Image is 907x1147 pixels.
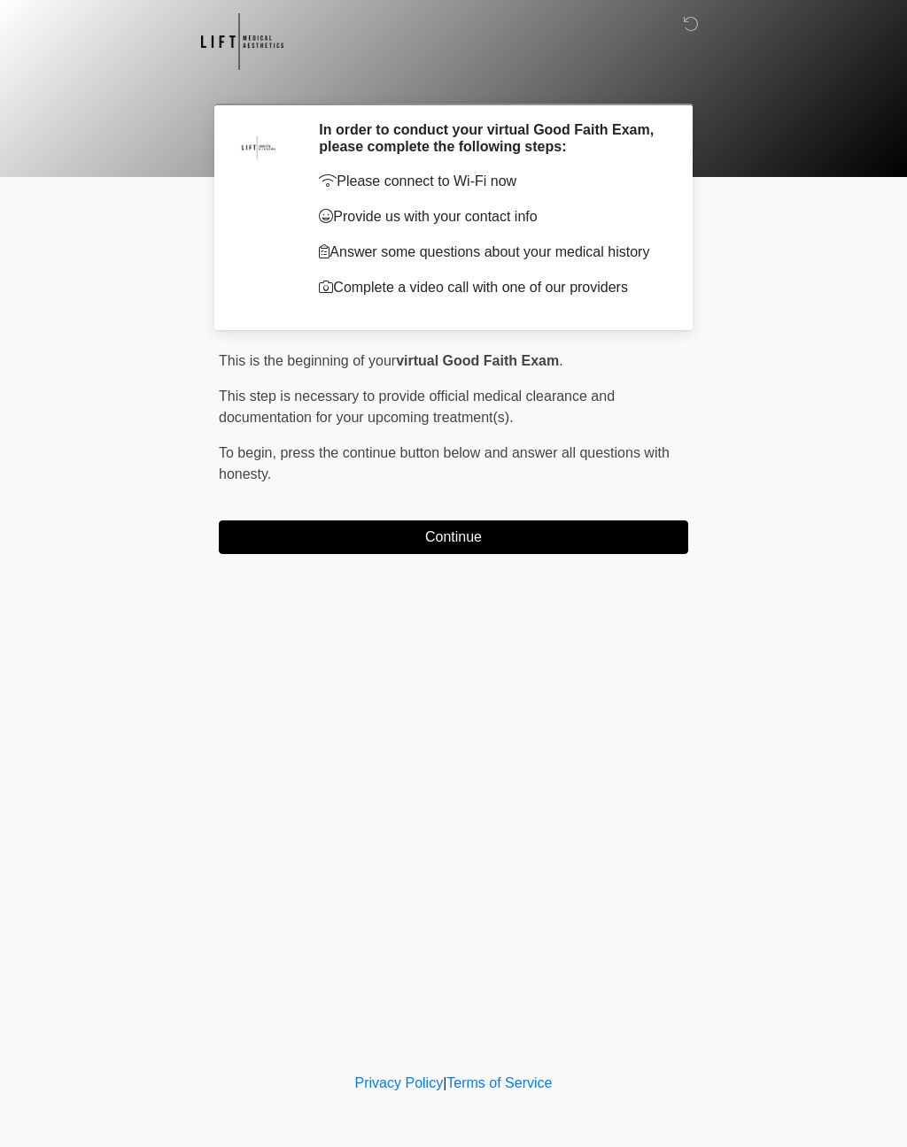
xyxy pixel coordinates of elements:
[319,171,662,192] p: Please connect to Wi-Fi now
[201,13,283,70] img: Lift Medical Aesthetics Logo
[219,520,688,554] button: Continue
[396,353,559,368] strong: virtual Good Faith Exam
[219,445,670,481] span: press the continue button below and answer all questions with honesty.
[355,1075,444,1090] a: Privacy Policy
[446,1075,552,1090] a: Terms of Service
[219,445,280,460] span: To begin,
[443,1075,446,1090] a: |
[319,206,662,227] p: Provide us with your contact info
[319,277,662,298] p: Complete a video call with one of our providers
[232,121,285,174] img: Agent Avatar
[219,389,615,425] span: This step is necessary to provide official medical clearance and documentation for your upcoming ...
[219,353,396,368] span: This is the beginning of your
[319,121,662,155] h2: In order to conduct your virtual Good Faith Exam, please complete the following steps:
[559,353,562,368] span: .
[319,242,662,263] p: Answer some questions about your medical history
